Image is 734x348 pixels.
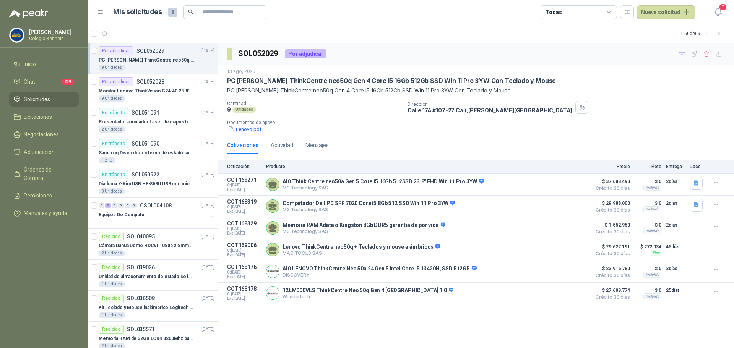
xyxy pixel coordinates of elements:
p: Wondertech [283,294,453,299]
p: 2 días [666,199,685,208]
div: Recibido [99,232,124,241]
div: Flex [651,250,661,256]
div: Recibido [99,263,124,272]
span: C: [DATE] [227,183,261,188]
div: Incluido [643,272,661,278]
div: Incluido [643,293,661,299]
p: Samsung Disco duro interno de estado sólido 990 PRO SSD NVMe M.2 PCIe Gen4, M.2 2280 2TB [99,149,194,157]
p: [DATE] [201,47,214,55]
span: $ 29.988.000 [592,199,630,208]
p: $ 272.034 [635,242,661,251]
p: Documentos de apoyo [227,120,731,125]
span: Crédito 30 días [592,273,630,278]
p: Computador Dell PC SFF 7020 Core i5 8Gb 512 SSD Win 11 Pro 3YW [283,200,455,207]
a: En tránsitoSOL050922[DATE] Diadema X-Kim USB HF-868U USB con micrófono3 Unidades [88,167,218,198]
p: SOL052028 [136,79,164,84]
a: Adjudicación [9,145,79,159]
p: 25 días [666,286,685,295]
div: En tránsito [99,139,128,148]
span: C: [DATE] [227,270,261,275]
p: [DATE] [201,109,214,117]
div: Unidades [232,107,256,113]
span: $ 1.552.950 [592,220,630,230]
span: search [188,9,193,15]
p: [DATE] [201,326,214,333]
a: Por adjudicarSOL052028[DATE] Monitor Lenovo ThinkVision C24-40 23.8" 3YW9 Unidades [88,74,218,105]
p: 13 ago, 2025 [227,68,255,75]
div: 2 Unidades [99,126,125,133]
button: 7 [711,5,725,19]
p: [DATE] [201,264,214,271]
div: Todas [546,8,562,16]
p: MAC TOOLS SAS [283,250,440,256]
div: En tránsito [99,170,128,179]
span: C: [DATE] [227,227,261,231]
span: Exp: [DATE] [227,275,261,279]
p: Unidad de almacenamiento de estado solido Marca SK hynix [DATE] NVMe 256GB HFM256GDJTNG-8310A M.2... [99,273,194,280]
span: C: [DATE] [227,205,261,209]
span: C: [DATE] [227,292,261,296]
p: Presentador apuntador Laser de diapositivas Wireless USB 2.4 ghz Marca Technoquick [99,118,194,126]
div: 2 Unidades [99,250,125,256]
span: Crédito 30 días [592,208,630,212]
a: Inicio [9,57,79,71]
span: 8 [168,8,177,17]
p: GSOL004108 [140,203,172,208]
p: [PERSON_NAME] [29,29,77,35]
div: 3 Unidades [99,188,125,194]
div: Actividad [271,141,293,149]
p: 2 días [666,220,685,230]
p: SOL035571 [127,327,155,332]
p: [DATE] [201,171,214,178]
div: 1 Unidades [99,312,125,318]
p: COT168329 [227,220,261,227]
p: DISCOVERY [283,272,477,278]
div: Recibido [99,325,124,334]
a: RecibidoSOL036508[DATE] Kit Teclado y Mouse inalámbrico Logitech MK235 en español1 Unidades [88,291,218,322]
p: Entrega [666,164,685,169]
span: Solicitudes [24,95,50,104]
a: Por adjudicarSOL052029[DATE] PC [PERSON_NAME] ThinkCentre neo50q Gen 4 Core i5 16Gb 512Gb SSD Win... [88,43,218,74]
p: 45 días [666,242,685,251]
img: Logo peakr [9,9,48,18]
p: Lenovo ThinkCentre neo50q + Teclados y mouse alámbricos [283,244,440,251]
p: Memoria RAM Adata o Kingston 8Gb DDR5 garantia de por vida [283,222,445,229]
p: SOL039026 [127,265,155,270]
a: 0 3 0 0 0 0 GSOL004108[DATE] Equipos De Computo [99,201,216,225]
button: Nueva solicitud [637,5,695,19]
div: 1 2 TB [99,157,115,163]
p: Memoria RAM de 32GB DDR4 3200Mhz para portátil marca KINGSTON FURY [99,335,194,342]
span: Remisiones [24,191,52,200]
p: 3 días [666,264,685,273]
span: Exp: [DATE] [227,253,261,257]
p: Monitor Lenovo ThinkVision C24-40 23.8" 3YW [99,87,194,95]
p: [DATE] [201,295,214,302]
span: Exp: [DATE] [227,296,261,301]
span: Negociaciones [24,130,59,139]
p: COT168178 [227,286,261,292]
p: Flete [635,164,661,169]
p: Producto [266,164,587,169]
p: SOL050922 [132,172,159,177]
div: 0 [125,203,130,208]
p: $ 0 [635,264,661,273]
a: Negociaciones [9,127,79,142]
span: Licitaciones [24,113,52,121]
div: 0 [118,203,124,208]
p: SOL051090 [132,141,159,146]
span: Crédito 30 días [592,186,630,191]
span: Exp: [DATE] [227,188,261,192]
a: Chat209 [9,74,79,89]
a: RecibidoSOL039026[DATE] Unidad de almacenamiento de estado solido Marca SK hynix [DATE] NVMe 256G... [88,260,218,291]
p: Cantidad [227,101,401,106]
span: Crédito 30 días [592,230,630,234]
p: COT168271 [227,177,261,183]
p: COT169006 [227,242,261,248]
div: 0 [131,203,137,208]
p: SOL052029 [136,48,164,53]
p: Colegio Bennett [29,36,77,41]
span: C: [DATE] [227,248,261,253]
span: $ 23.916.780 [592,264,630,273]
span: Crédito 30 días [592,295,630,299]
h3: SOL052029 [238,48,279,60]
